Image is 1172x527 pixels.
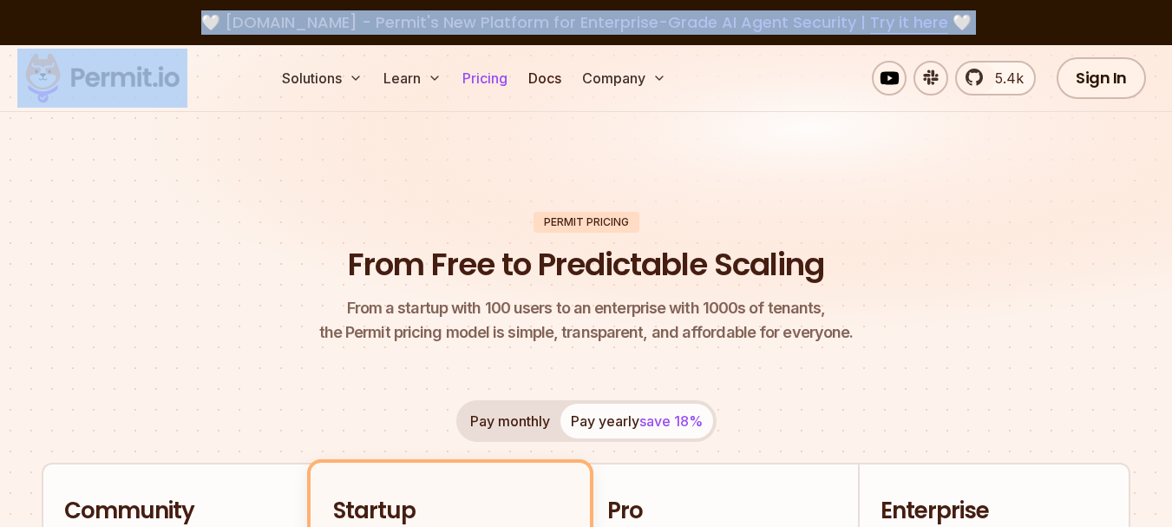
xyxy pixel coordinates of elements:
button: Pay monthly [460,404,560,438]
p: the Permit pricing model is simple, transparent, and affordable for everyone. [319,296,854,345]
a: Sign In [1057,57,1146,99]
h2: Pro [607,496,838,527]
button: Solutions [275,61,370,96]
h1: From Free to Predictable Scaling [348,243,824,287]
a: 5.4k [955,61,1036,96]
button: Company [575,61,673,96]
h2: Enterprise [881,496,1108,527]
span: [DOMAIN_NAME] - Permit's New Platform for Enterprise-Grade AI Agent Security | [225,11,948,33]
a: Try it here [870,11,948,34]
div: Permit Pricing [534,212,639,233]
div: 🤍 🤍 [42,10,1130,35]
a: Pricing [455,61,514,96]
h2: Community [64,496,293,527]
button: Learn [376,61,449,96]
h2: Startup [333,496,567,527]
img: Permit logo [17,49,187,108]
a: Docs [521,61,568,96]
span: 5.4k [985,68,1024,89]
span: From a startup with 100 users to an enterprise with 1000s of tenants, [319,296,854,320]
